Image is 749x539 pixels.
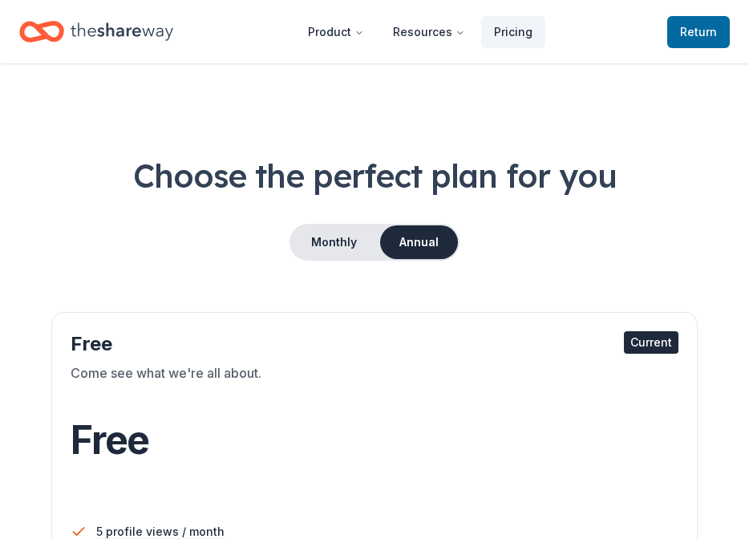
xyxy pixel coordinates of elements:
[295,13,545,51] nav: Main
[71,331,678,357] div: Free
[71,363,678,408] div: Come see what we're all about.
[71,416,149,464] span: Free
[295,16,377,48] button: Product
[380,16,478,48] button: Resources
[380,225,458,259] button: Annual
[481,16,545,48] a: Pricing
[624,331,678,354] div: Current
[19,153,730,198] h1: Choose the perfect plan for you
[19,13,173,51] a: Home
[291,225,377,259] button: Monthly
[680,22,717,42] span: Return
[667,16,730,48] a: Return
